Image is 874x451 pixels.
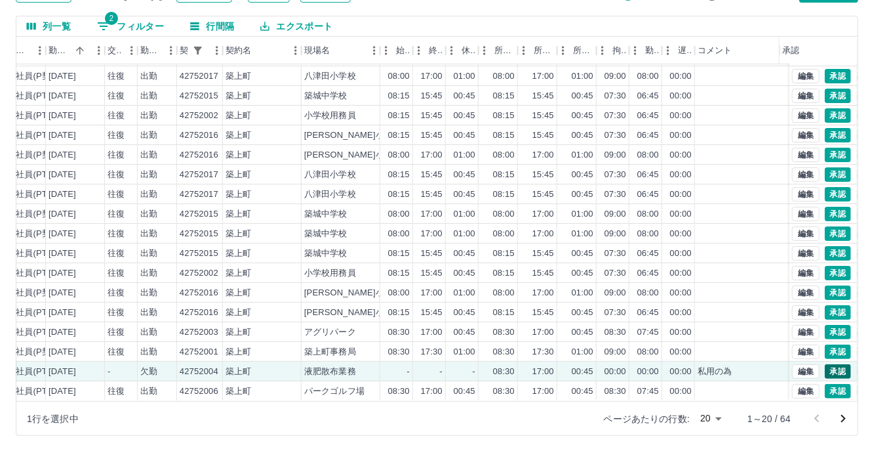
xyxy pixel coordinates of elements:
[304,110,356,122] div: 小学校用務員
[792,325,820,339] button: 編集
[421,188,443,201] div: 15:45
[597,37,629,64] div: 拘束
[140,129,157,142] div: 出勤
[108,129,125,142] div: 往復
[454,188,475,201] div: 00:45
[89,41,109,60] button: メニュー
[572,287,593,299] div: 01:00
[421,287,443,299] div: 17:00
[49,287,76,299] div: [DATE]
[670,188,692,201] div: 00:00
[223,37,302,64] div: 契約名
[304,169,356,181] div: 八津田小学校
[454,90,475,102] div: 00:45
[286,41,306,60] button: メニュー
[670,287,692,299] div: 00:00
[532,307,554,319] div: 15:45
[189,41,207,60] div: 1件のフィルターを適用中
[421,228,443,240] div: 17:00
[557,37,597,64] div: 所定休憩
[670,110,692,122] div: 00:00
[49,228,76,240] div: [DATE]
[226,90,251,102] div: 築上町
[226,287,251,299] div: 築上町
[825,187,851,202] button: 承認
[376,41,396,60] button: メニュー
[140,287,157,299] div: 出勤
[421,208,443,221] div: 17:00
[304,188,356,201] div: 八津田小学校
[226,169,251,181] div: 築上町
[180,228,218,240] div: 42752015
[105,37,138,64] div: 交通費
[553,41,573,60] button: メニュー
[792,148,820,162] button: 編集
[532,149,554,161] div: 17:00
[454,169,475,181] div: 00:45
[792,266,820,280] button: 編集
[695,409,726,428] div: 20
[637,149,659,161] div: 08:00
[825,108,851,123] button: 承認
[532,129,554,142] div: 15:45
[409,41,429,60] button: メニュー
[180,287,218,299] div: 42752016
[365,41,384,60] button: メニュー
[180,70,218,83] div: 42752017
[662,37,695,64] div: 遅刻等
[421,247,443,260] div: 15:45
[446,37,479,64] div: 休憩
[629,37,662,64] div: 勤務
[572,149,593,161] div: 01:00
[180,169,218,181] div: 42752017
[140,188,157,201] div: 出勤
[140,169,157,181] div: 出勤
[493,247,515,260] div: 08:15
[792,364,820,379] button: 編集
[304,149,401,161] div: [PERSON_NAME]小学校
[302,37,380,64] div: 現場名
[637,188,659,201] div: 06:45
[493,149,515,161] div: 08:00
[140,149,157,161] div: 出勤
[421,267,443,280] div: 15:45
[180,37,189,64] div: 契約コード
[637,267,659,280] div: 06:45
[637,228,659,240] div: 08:00
[454,287,475,299] div: 01:00
[825,207,851,221] button: 承認
[30,41,50,60] button: メニュー
[670,228,692,240] div: 00:00
[49,149,76,161] div: [DATE]
[494,37,515,64] div: 所定開始
[421,169,443,181] div: 15:45
[454,208,475,221] div: 01:00
[388,307,410,319] div: 08:15
[645,37,660,64] div: 勤務
[46,37,105,64] div: 勤務日
[180,149,218,161] div: 42752016
[189,41,207,60] button: フィルター表示
[572,110,593,122] div: 00:45
[670,149,692,161] div: 00:00
[180,16,245,36] button: 行間隔
[304,208,348,221] div: 築城中学校
[637,90,659,102] div: 06:45
[780,37,848,64] div: 承認
[388,208,410,221] div: 08:00
[454,129,475,142] div: 00:45
[49,208,76,221] div: [DATE]
[388,110,410,122] div: 08:15
[532,267,554,280] div: 15:45
[493,110,515,122] div: 08:15
[226,247,251,260] div: 築上町
[49,70,76,83] div: [DATE]
[493,267,515,280] div: 08:15
[429,37,443,64] div: 終業
[572,129,593,142] div: 00:45
[670,247,692,260] div: 00:00
[572,90,593,102] div: 00:45
[140,208,157,221] div: 出勤
[388,129,410,142] div: 08:15
[493,169,515,181] div: 08:15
